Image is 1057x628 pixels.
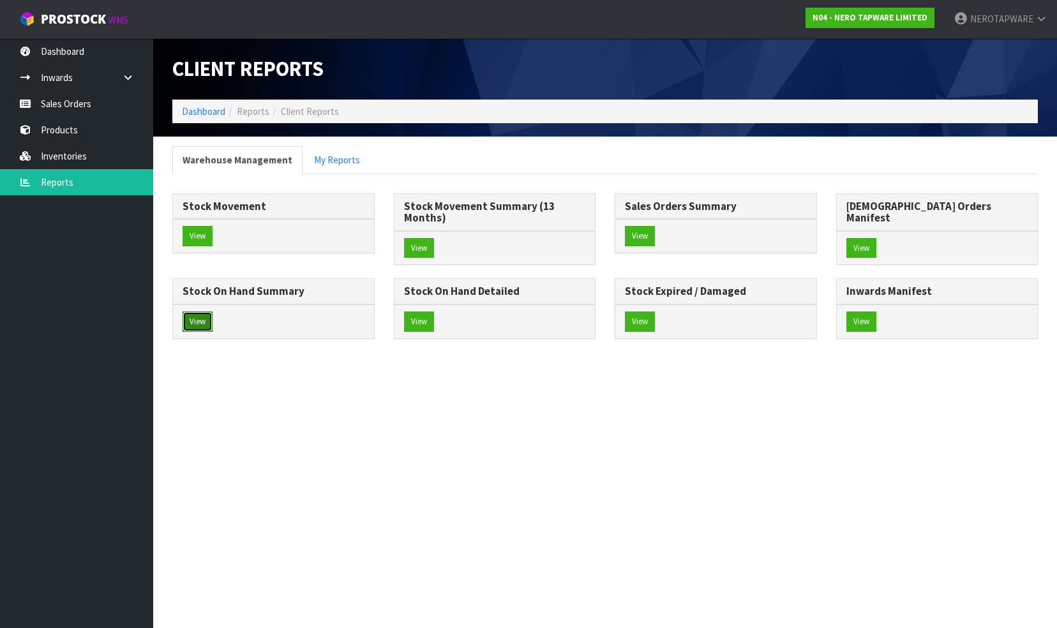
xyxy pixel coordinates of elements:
a: My Reports [304,146,370,174]
button: View [846,311,876,332]
span: Client Reports [281,105,339,117]
button: View [404,311,434,332]
button: View [625,311,655,332]
span: ProStock [41,11,106,27]
button: View [183,226,213,246]
span: Client Reports [172,56,324,82]
a: Dashboard [182,105,225,117]
a: Warehouse Management [172,146,303,174]
h3: Stock On Hand Detailed [404,285,586,297]
h3: [DEMOGRAPHIC_DATA] Orders Manifest [846,200,1028,224]
button: View [625,226,655,246]
img: cube-alt.png [19,11,35,27]
button: View [846,238,876,258]
h3: Stock On Hand Summary [183,285,364,297]
span: NEROTAPWARE [970,13,1033,25]
h3: Inwards Manifest [846,285,1028,297]
small: WMS [109,14,128,26]
span: Reports [237,105,269,117]
h3: Stock Expired / Damaged [625,285,807,297]
h3: Stock Movement [183,200,364,213]
h3: Sales Orders Summary [625,200,807,213]
button: View [404,238,434,258]
strong: N04 - NERO TAPWARE LIMITED [813,12,927,23]
h3: Stock Movement Summary (13 Months) [404,200,586,224]
button: View [183,311,213,332]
